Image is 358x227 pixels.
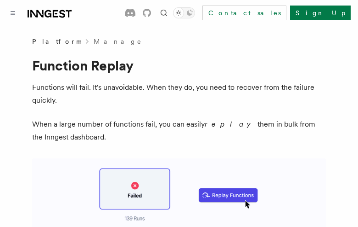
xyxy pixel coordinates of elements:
[94,37,142,46] a: Manage
[32,81,326,107] p: Functions will fail. It's unavoidable. When they do, you need to recover from the failure quickly.
[32,57,326,74] h1: Function Replay
[205,120,257,128] em: replay
[158,7,169,18] button: Find something...
[202,6,286,20] a: Contact sales
[32,37,81,46] span: Platform
[173,7,195,18] button: Toggle dark mode
[7,7,18,18] button: Toggle navigation
[32,118,326,144] p: When a large number of functions fail, you can easily them in bulk from the Inngest dashboard.
[290,6,351,20] a: Sign Up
